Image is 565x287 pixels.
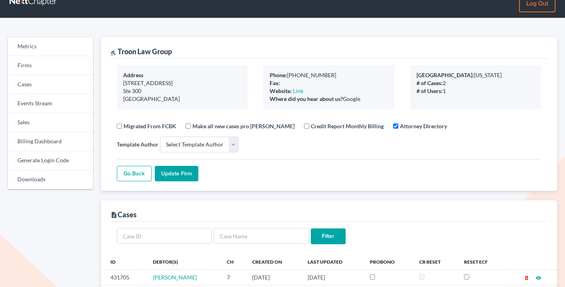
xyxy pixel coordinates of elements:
b: [GEOGRAPHIC_DATA]: [417,72,474,78]
td: [DATE] [246,270,301,285]
div: Cases [110,210,137,219]
b: # of Users: [417,87,443,94]
b: Website: [270,87,292,94]
a: visibility [536,274,541,281]
a: Billing Dashboard [8,132,93,151]
a: Metrics [8,37,93,56]
i: delete_forever [524,275,529,281]
td: 431705 [101,270,146,285]
th: Debtor(s) [146,254,221,270]
i: description [110,211,118,219]
a: Sales [8,113,93,132]
b: Fax: [270,80,280,86]
input: Update Firm [155,166,198,182]
div: Troon Law Group [110,47,172,56]
div: Ste 300 [123,87,242,95]
div: 2 [417,79,535,87]
div: 1 [417,87,535,95]
a: Link [293,87,303,94]
th: Last Updated [301,254,363,270]
b: Phone: [270,72,287,78]
b: Where did you hear about us? [270,95,343,102]
input: Case ID [117,228,212,244]
th: ProBono [363,254,413,270]
a: Events Stream [8,94,93,113]
th: Reset ECF [458,254,505,270]
label: Migrated From FCBK [124,122,176,130]
label: Credit Report Monthly Billing [311,122,384,130]
label: Template Author [117,140,158,148]
div: [GEOGRAPHIC_DATA] [123,95,242,103]
a: Cases [8,75,93,94]
th: CR Reset [413,254,458,270]
b: Address [123,72,143,78]
a: [PERSON_NAME] [153,274,197,281]
div: [US_STATE] [417,71,535,79]
input: Filter [311,228,346,244]
div: Google [270,95,388,103]
a: Go Back [117,166,152,182]
a: Generate Login Code [8,151,93,170]
i: visibility [536,275,541,281]
div: [STREET_ADDRESS] [123,79,242,87]
td: [DATE] [301,270,363,285]
i: gavel [110,50,116,55]
th: Ch [221,254,246,270]
th: Created On [246,254,301,270]
a: Downloads [8,170,93,189]
label: Make all new cases pro [PERSON_NAME] [192,122,295,130]
td: 7 [221,270,246,285]
b: # of Cases: [417,80,443,86]
div: [PHONE_NUMBER] [270,71,388,79]
label: Attorney Directory [400,122,447,130]
a: Firms [8,56,93,75]
input: Case Name [214,228,309,244]
th: ID [101,254,146,270]
a: delete_forever [524,274,529,281]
